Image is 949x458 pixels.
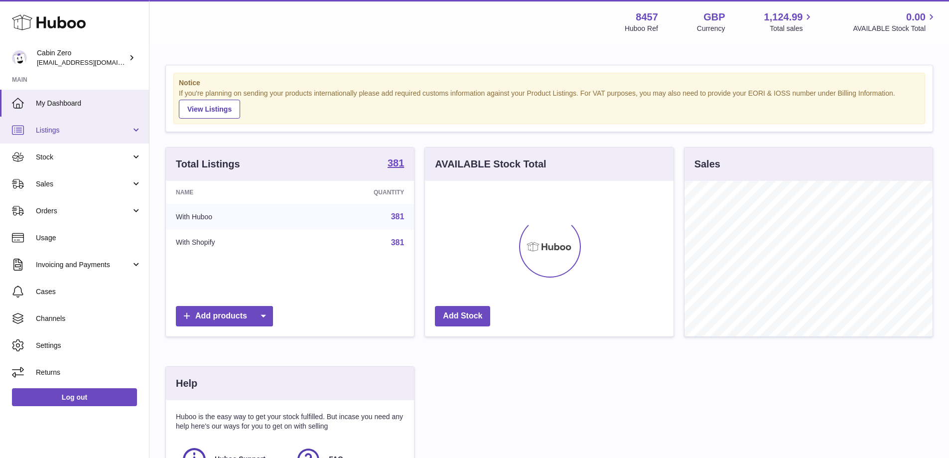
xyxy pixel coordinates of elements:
div: Cabin Zero [37,48,127,67]
div: Currency [697,24,725,33]
a: 381 [391,212,405,221]
td: With Huboo [166,204,300,230]
th: Name [166,181,300,204]
span: 1,124.99 [764,10,803,24]
span: Invoicing and Payments [36,260,131,270]
a: 0.00 AVAILABLE Stock Total [853,10,937,33]
strong: 8457 [636,10,658,24]
div: If you're planning on sending your products internationally please add required customs informati... [179,89,920,119]
span: My Dashboard [36,99,141,108]
a: 1,124.99 Total sales [764,10,814,33]
strong: Notice [179,78,920,88]
a: Add products [176,306,273,326]
span: Channels [36,314,141,323]
a: Log out [12,388,137,406]
span: 0.00 [906,10,926,24]
a: 381 [388,158,404,170]
span: Orders [36,206,131,216]
h3: Help [176,377,197,390]
span: Total sales [770,24,814,33]
span: Cases [36,287,141,297]
p: Huboo is the easy way to get your stock fulfilled. But incase you need any help here's our ways f... [176,412,404,431]
span: Returns [36,368,141,377]
a: 381 [391,238,405,247]
img: internalAdmin-8457@internal.huboo.com [12,50,27,65]
h3: AVAILABLE Stock Total [435,157,546,171]
span: Sales [36,179,131,189]
a: Add Stock [435,306,490,326]
div: Huboo Ref [625,24,658,33]
h3: Total Listings [176,157,240,171]
th: Quantity [300,181,414,204]
span: Listings [36,126,131,135]
td: With Shopify [166,230,300,256]
span: Stock [36,153,131,162]
span: [EMAIL_ADDRESS][DOMAIN_NAME] [37,58,146,66]
span: Settings [36,341,141,350]
strong: 381 [388,158,404,168]
span: AVAILABLE Stock Total [853,24,937,33]
h3: Sales [694,157,720,171]
strong: GBP [703,10,725,24]
span: Usage [36,233,141,243]
a: View Listings [179,100,240,119]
